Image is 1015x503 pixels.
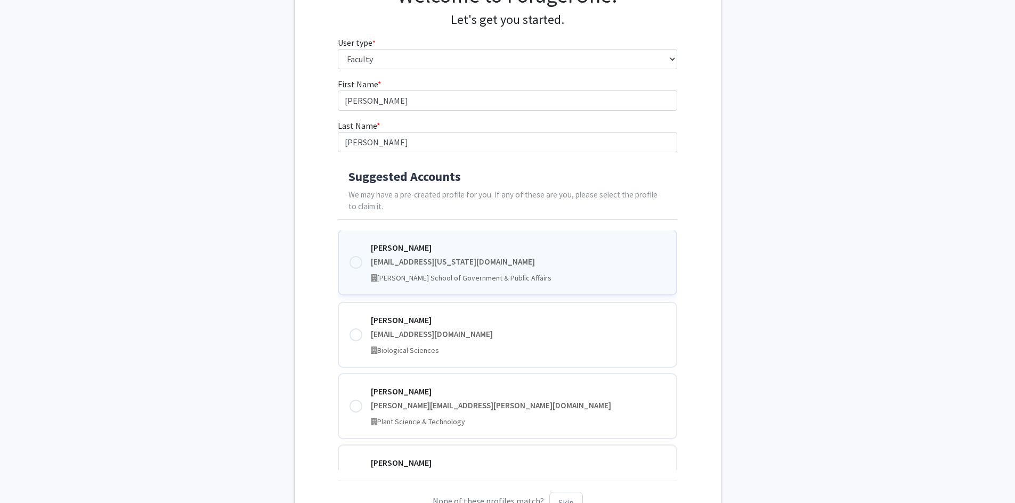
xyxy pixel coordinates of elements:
[377,273,551,283] span: [PERSON_NAME] School of Government & Public Affairs
[371,400,665,412] div: [PERSON_NAME][EMAIL_ADDRESS][PERSON_NAME][DOMAIN_NAME]
[371,314,665,326] div: [PERSON_NAME]
[371,328,665,341] div: [EMAIL_ADDRESS][DOMAIN_NAME]
[338,12,677,28] h4: Let's get you started.
[377,345,439,355] span: Biological Sciences
[371,456,665,469] div: [PERSON_NAME]
[371,256,665,268] div: [EMAIL_ADDRESS][US_STATE][DOMAIN_NAME]
[338,36,376,49] label: User type
[348,189,667,213] p: We may have a pre-created profile for you. If any of these are you, please select the profile to ...
[377,417,465,426] span: Plant Science & Technology
[348,169,667,185] h4: Suggested Accounts
[338,120,377,131] span: Last Name
[338,79,378,89] span: First Name
[8,455,45,495] iframe: Chat
[371,241,665,254] div: [PERSON_NAME]
[371,385,665,398] div: [PERSON_NAME]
